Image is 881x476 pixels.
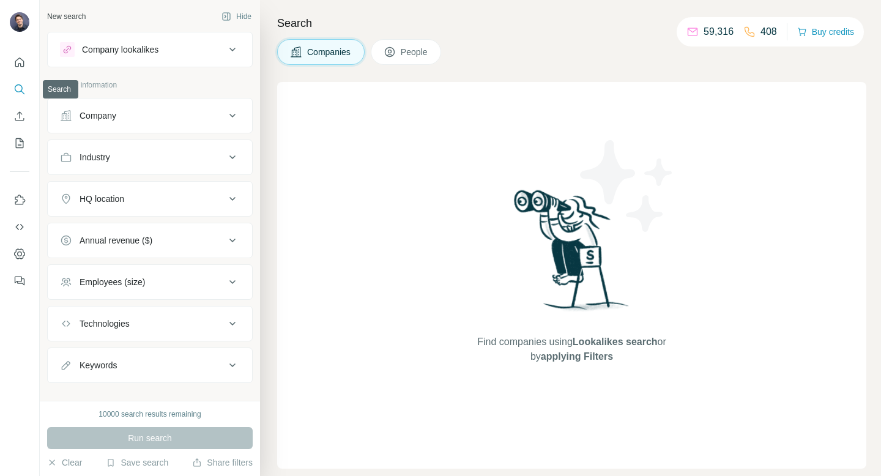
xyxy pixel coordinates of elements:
p: Company information [47,80,253,91]
button: Company lookalikes [48,35,252,64]
div: Annual revenue ($) [80,234,152,247]
h4: Search [277,15,866,32]
span: People [401,46,429,58]
button: Search [10,78,29,100]
div: Technologies [80,318,130,330]
div: Company lookalikes [82,43,158,56]
div: Employees (size) [80,276,145,288]
button: Technologies [48,309,252,338]
div: New search [47,11,86,22]
span: Lookalikes search [573,337,658,347]
button: My lists [10,132,29,154]
button: Enrich CSV [10,105,29,127]
button: Share filters [192,456,253,469]
img: Surfe Illustration - Woman searching with binoculars [508,187,636,323]
button: Save search [106,456,168,469]
button: Keywords [48,351,252,380]
button: HQ location [48,184,252,214]
span: Companies [307,46,352,58]
button: Hide [213,7,260,26]
img: Surfe Illustration - Stars [572,131,682,241]
img: Avatar [10,12,29,32]
button: Use Surfe API [10,216,29,238]
button: Industry [48,143,252,172]
p: 59,316 [704,24,734,39]
button: Feedback [10,270,29,292]
button: Employees (size) [48,267,252,297]
button: Quick start [10,51,29,73]
p: 408 [760,24,777,39]
div: HQ location [80,193,124,205]
div: Company [80,110,116,122]
span: Find companies using or by [474,335,669,364]
button: Buy credits [797,23,854,40]
span: applying Filters [541,351,613,362]
button: Clear [47,456,82,469]
div: Keywords [80,359,117,371]
div: Industry [80,151,110,163]
div: 10000 search results remaining [99,409,201,420]
button: Dashboard [10,243,29,265]
button: Use Surfe on LinkedIn [10,189,29,211]
button: Company [48,101,252,130]
button: Annual revenue ($) [48,226,252,255]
